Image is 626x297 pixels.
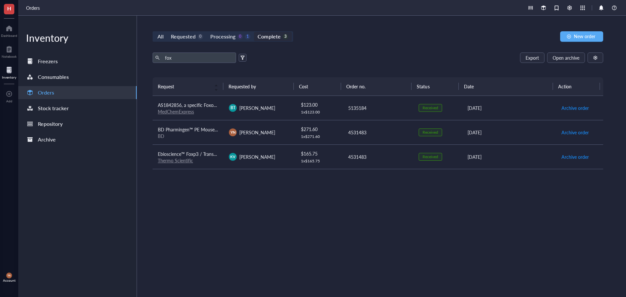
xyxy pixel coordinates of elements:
div: Stock tracker [38,104,69,113]
div: 0 [198,34,203,39]
div: $ 165.75 [301,150,337,157]
td: 4531483 [342,120,413,144]
div: Dashboard [1,34,17,37]
span: Ebioscience™ Foxp3 / Transcription Factor Staining Buffer Set [158,151,282,157]
div: 4531483 [348,129,408,136]
a: Notebook [2,44,17,58]
div: Account [3,278,16,282]
div: Archive [38,135,56,144]
span: Request [158,83,210,90]
span: [PERSON_NAME] [239,105,275,111]
span: Export [526,55,539,60]
a: Inventory [2,65,16,79]
div: Inventory [18,31,137,44]
button: Archive order [561,127,589,138]
div: [DATE] [468,104,551,111]
a: Archive [18,133,137,146]
button: Archive order [561,103,589,113]
div: 1 x $ 123.00 [301,110,337,115]
div: All [157,32,164,41]
div: Add [6,99,12,103]
span: [PERSON_NAME] [239,129,275,136]
span: New order [574,34,595,39]
div: Consumables [38,72,69,82]
button: Open archive [547,52,585,63]
div: 1 x $ 271.60 [301,134,337,139]
div: 4531483 [348,153,408,160]
input: Find orders in table [162,53,233,63]
div: Orders [38,88,54,97]
div: segmented control [153,31,293,42]
span: Archive order [561,153,589,160]
a: Dashboard [1,23,17,37]
div: Requested [171,32,196,41]
div: Freezers [38,57,58,66]
th: Cost [294,77,341,96]
div: 1 [245,34,250,39]
div: [DATE] [468,153,551,160]
th: Request [153,77,223,96]
div: 5135184 [348,104,408,111]
th: Requested by [223,77,294,96]
span: Open archive [553,55,579,60]
a: Consumables [18,70,137,83]
a: MedChemExpress [158,108,194,115]
a: Stock tracker [18,102,137,115]
a: Thermo Scientific [158,157,193,164]
th: Date [459,77,553,96]
span: [PERSON_NAME] [239,154,275,160]
span: AS1842856, a specific Foxo1 inhibitor [158,102,234,108]
a: Freezers [18,55,137,68]
span: BT [231,105,235,111]
span: YN [230,129,235,135]
a: Orders [18,86,137,99]
div: BD [158,133,218,139]
div: Repository [38,119,63,128]
span: Archive order [561,129,589,136]
th: Order no. [341,77,412,96]
div: 1 x $ 165.75 [301,158,337,164]
span: KV [231,154,235,159]
div: Notebook [2,54,17,58]
div: Received [423,130,438,135]
div: [DATE] [468,129,551,136]
div: $ 123.00 [301,101,337,108]
div: Received [423,154,438,159]
div: Complete [258,32,280,41]
td: 4531483 [342,144,413,169]
div: Processing [210,32,235,41]
div: Inventory [2,75,16,79]
div: Received [423,105,438,111]
span: H [7,4,11,12]
th: Action [553,77,600,96]
a: Orders [26,4,41,11]
span: YN [7,274,11,277]
div: $ 271.60 [301,126,337,133]
button: New order [560,31,603,42]
span: Archive order [561,104,589,111]
th: Status [411,77,458,96]
div: 0 [237,34,243,39]
button: Export [520,52,544,63]
td: 5135184 [342,96,413,120]
span: BD Pharmingen™ PE Mouse Anti-Mouse Foxp3 [158,126,253,133]
button: Archive order [561,152,589,162]
div: 3 [283,34,288,39]
a: Repository [18,117,137,130]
